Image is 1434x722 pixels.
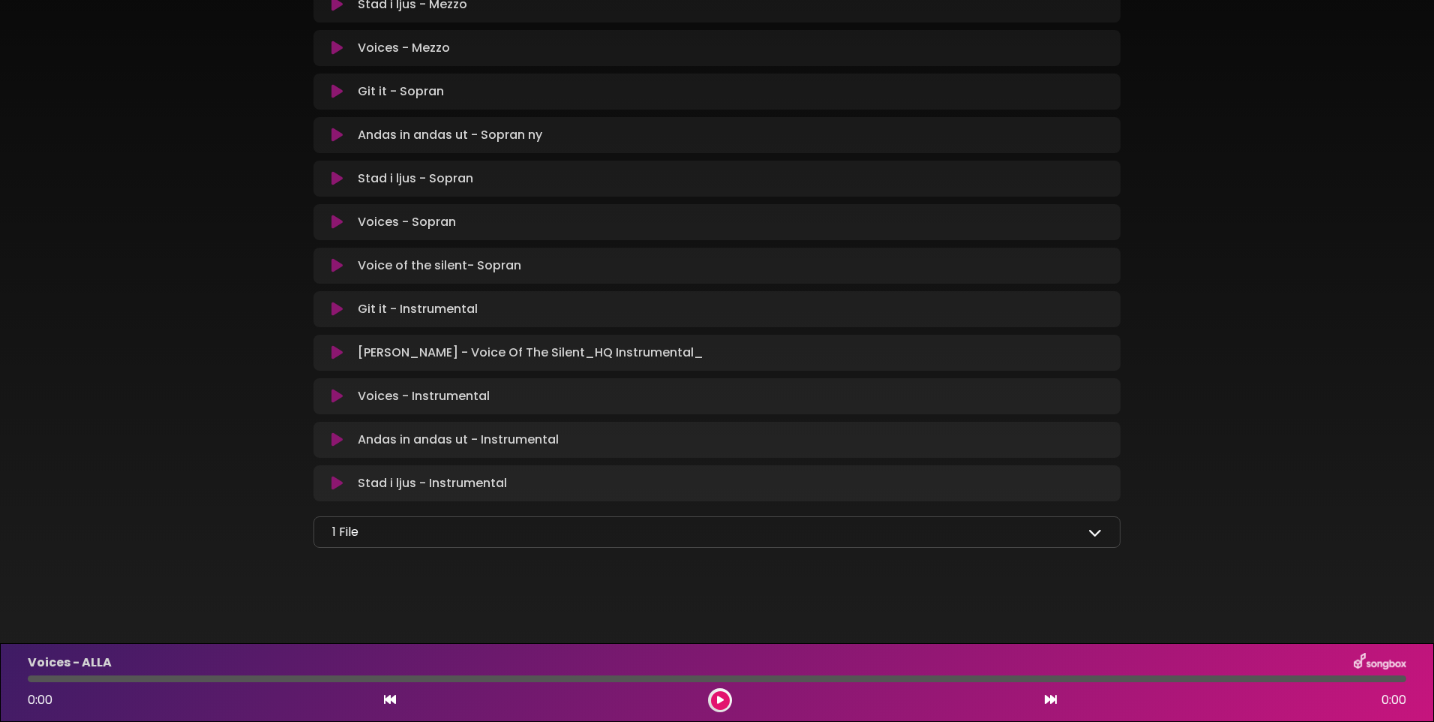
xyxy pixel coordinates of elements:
p: Git it - Sopran [358,83,444,101]
p: Andas in andas ut - Instrumental [358,431,559,449]
p: Voices - Sopran [358,213,456,231]
p: Git it - Instrumental [358,300,478,318]
p: Voice of the silent- Sopran [358,257,521,275]
p: Voices - Instrumental [358,387,490,405]
p: Voices - Mezzo [358,39,450,57]
p: Andas in andas ut - Sopran ny [358,126,542,144]
p: Stad i ljus - Instrumental [358,474,507,492]
p: [PERSON_NAME] - Voice Of The Silent_HQ Instrumental_ [358,344,703,362]
p: Stad i ljus - Sopran [358,170,473,188]
p: 1 File [332,523,358,541]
